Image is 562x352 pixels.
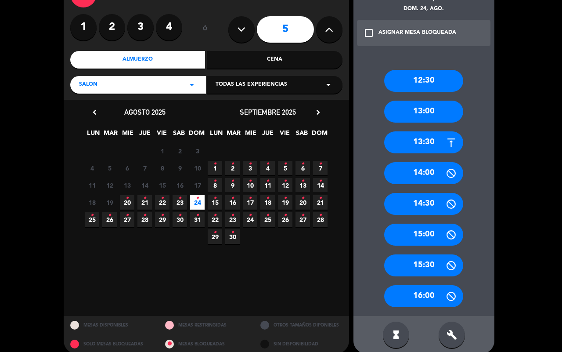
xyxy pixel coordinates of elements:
[243,195,257,210] span: 17
[278,212,292,227] span: 26
[254,316,349,335] div: OTROS TAMAÑOS DIPONIBLES
[301,157,304,171] i: •
[266,157,269,171] i: •
[225,178,240,192] span: 9
[353,5,494,14] div: dom. 24, ago.
[295,212,310,227] span: 27
[120,195,134,210] span: 20
[120,128,135,142] span: MIE
[196,208,199,222] i: •
[225,212,240,227] span: 23
[213,225,216,240] i: •
[127,14,154,40] label: 3
[155,128,169,142] span: VIE
[173,161,187,175] span: 9
[103,128,118,142] span: MAR
[295,128,309,142] span: SAB
[243,178,257,192] span: 10
[249,157,252,171] i: •
[208,195,222,210] span: 15
[190,161,205,175] span: 10
[155,195,169,210] span: 22
[384,162,463,184] div: 14:00
[243,212,257,227] span: 24
[278,178,292,192] span: 12
[70,14,97,40] label: 1
[266,174,269,188] i: •
[137,212,152,227] span: 28
[384,101,463,123] div: 13:00
[137,161,152,175] span: 7
[173,212,187,227] span: 30
[173,178,187,192] span: 16
[384,193,463,215] div: 14:30
[295,161,310,175] span: 6
[196,191,199,205] i: •
[85,178,99,192] span: 11
[284,208,287,222] i: •
[301,208,304,222] i: •
[313,108,323,117] i: chevron_right
[172,128,186,142] span: SAB
[284,157,287,171] i: •
[240,108,296,116] span: septiembre 2025
[207,51,342,69] div: Cena
[278,195,292,210] span: 19
[384,224,463,246] div: 15:00
[301,191,304,205] i: •
[249,208,252,222] i: •
[216,80,287,89] span: Todas las experiencias
[102,178,117,192] span: 12
[213,208,216,222] i: •
[225,195,240,210] span: 16
[249,191,252,205] i: •
[384,254,463,276] div: 15:30
[260,195,275,210] span: 18
[102,195,117,210] span: 19
[319,191,322,205] i: •
[90,108,99,117] i: chevron_left
[313,178,328,192] span: 14
[284,174,287,188] i: •
[312,128,326,142] span: DOM
[295,195,310,210] span: 20
[161,191,164,205] i: •
[155,144,169,158] span: 1
[260,128,275,142] span: JUE
[384,285,463,307] div: 16:00
[99,14,125,40] label: 2
[190,195,205,210] span: 24
[173,195,187,210] span: 23
[178,208,181,222] i: •
[191,14,220,45] div: ó
[266,208,269,222] i: •
[208,229,222,244] span: 29
[155,161,169,175] span: 8
[190,144,205,158] span: 3
[231,208,234,222] i: •
[266,191,269,205] i: •
[79,80,97,89] span: Salon
[231,174,234,188] i: •
[120,212,134,227] span: 27
[260,178,275,192] span: 11
[161,208,164,222] i: •
[190,212,205,227] span: 31
[278,161,292,175] span: 5
[313,195,328,210] span: 21
[209,128,223,142] span: LUN
[90,208,94,222] i: •
[85,195,99,210] span: 18
[277,128,292,142] span: VIE
[85,161,99,175] span: 4
[102,161,117,175] span: 5
[384,131,463,153] div: 13:30
[124,108,166,116] span: agosto 2025
[120,161,134,175] span: 6
[319,208,322,222] i: •
[225,229,240,244] span: 30
[260,161,275,175] span: 4
[319,174,322,188] i: •
[143,191,146,205] i: •
[173,144,187,158] span: 2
